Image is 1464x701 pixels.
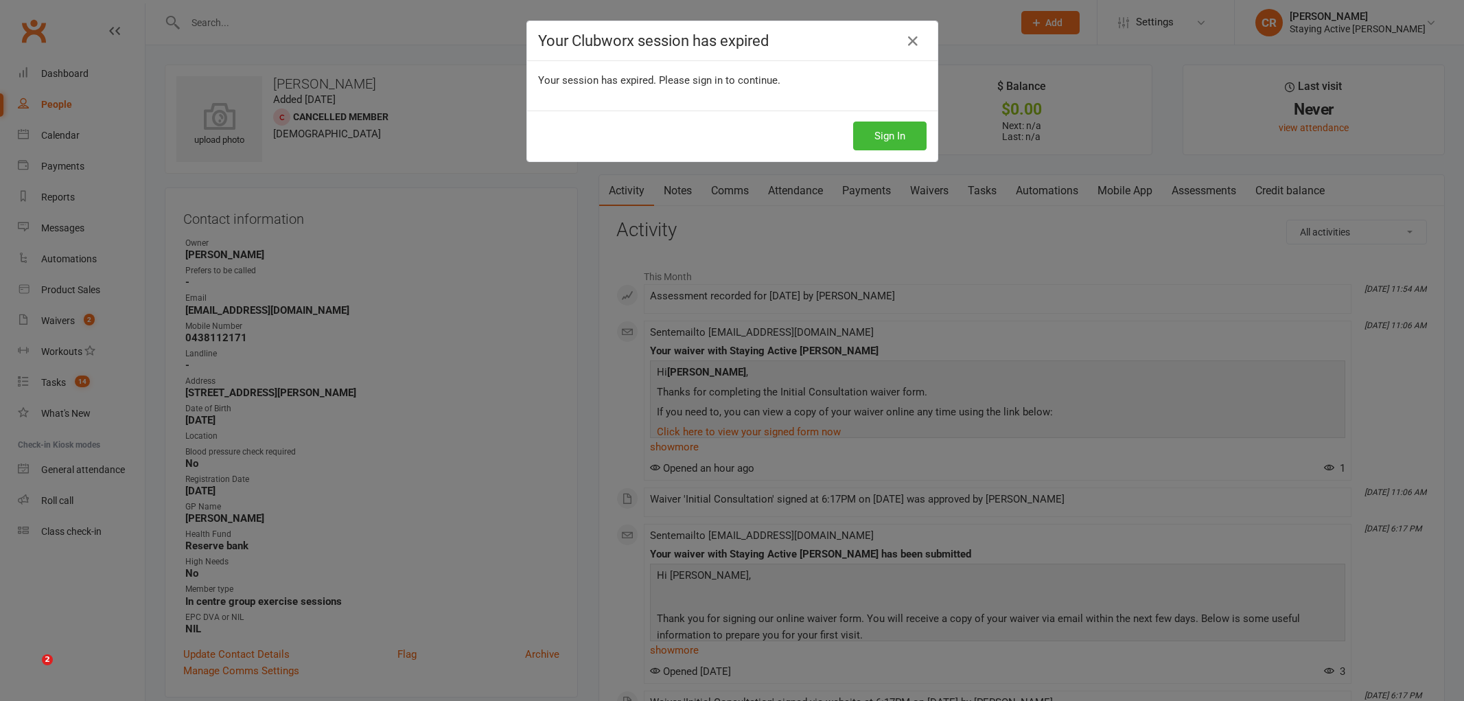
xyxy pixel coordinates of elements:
h4: Your Clubworx session has expired [538,32,927,49]
span: Your session has expired. Please sign in to continue. [538,74,780,87]
iframe: Intercom live chat [14,654,47,687]
span: 2 [42,654,53,665]
a: Close [902,30,924,52]
button: Sign In [853,122,927,150]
